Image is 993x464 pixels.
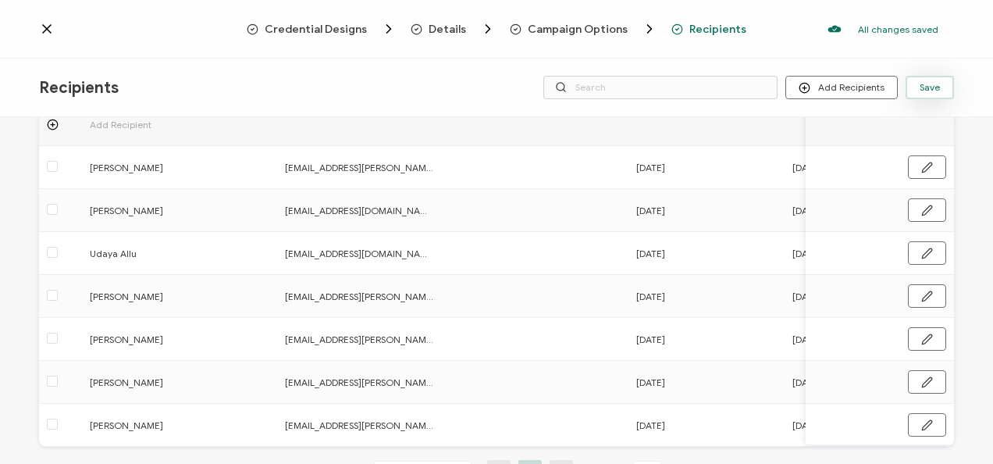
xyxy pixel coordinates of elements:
span: [PERSON_NAME] [90,159,238,177]
span: [DATE] [792,330,821,348]
span: [DATE] [792,373,821,391]
span: Campaign Options [528,23,628,35]
span: [DATE] [792,202,821,220]
span: [DATE] [636,159,665,177]
span: [DATE] [636,287,665,305]
span: [EMAIL_ADDRESS][PERSON_NAME][PERSON_NAME][DOMAIN_NAME] [285,287,433,305]
span: [PERSON_NAME] [90,330,238,348]
span: Campaign Options [510,21,657,37]
span: Details [411,21,496,37]
input: Search [543,76,778,99]
span: Credential Designs [265,23,367,35]
span: [DATE] [792,287,821,305]
span: Save [920,83,940,92]
span: Udaya Allu [90,244,238,262]
button: Add Recipients [785,76,898,99]
span: [EMAIL_ADDRESS][DOMAIN_NAME] [285,202,433,220]
span: [EMAIL_ADDRESS][PERSON_NAME][PERSON_NAME][DOMAIN_NAME] [285,330,433,348]
span: [DATE] [636,373,665,391]
span: [PERSON_NAME] [90,287,238,305]
span: [EMAIL_ADDRESS][DOMAIN_NAME] [285,244,433,262]
iframe: Chat Widget [915,389,993,464]
span: Recipients [689,23,746,35]
span: [PERSON_NAME] [90,202,238,220]
div: Breadcrumb [247,21,746,37]
span: Details [429,23,466,35]
span: [DATE] [792,244,821,262]
span: [DATE] [792,416,821,434]
span: [DATE] [636,244,665,262]
span: [DATE] [792,159,821,177]
span: Add Recipient [90,116,238,134]
button: Save [906,76,954,99]
span: [DATE] [636,416,665,434]
span: Recipients [671,23,746,35]
p: All changes saved [858,23,938,35]
span: Credential Designs [247,21,397,37]
span: [EMAIL_ADDRESS][PERSON_NAME][PERSON_NAME][DOMAIN_NAME] [285,373,433,391]
span: [EMAIL_ADDRESS][PERSON_NAME][PERSON_NAME][DOMAIN_NAME] [285,416,433,434]
span: [PERSON_NAME] [90,416,238,434]
span: Recipients [39,78,119,98]
span: [DATE] [636,330,665,348]
span: [PERSON_NAME] [90,373,238,391]
span: [EMAIL_ADDRESS][PERSON_NAME][PERSON_NAME][DOMAIN_NAME] [285,159,433,177]
span: [DATE] [636,202,665,220]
